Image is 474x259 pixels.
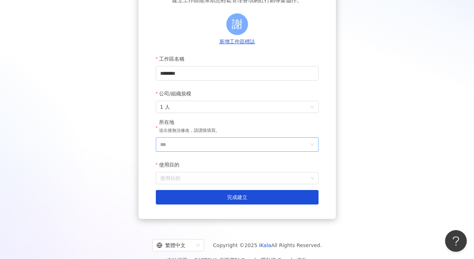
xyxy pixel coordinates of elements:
span: 1 人 [160,101,314,113]
button: 新增工作區標誌 [217,38,257,46]
span: down [310,142,314,147]
input: 工作區名稱 [156,66,319,81]
span: 完成建立 [227,194,247,200]
iframe: Help Scout Beacon - Open [445,230,467,252]
label: 使用目的 [156,157,185,172]
div: 繁體中文 [157,239,193,251]
label: 工作區名稱 [156,52,190,66]
button: 完成建立 [156,190,319,204]
span: Copyright © 2025 All Rights Reserved. [213,241,322,250]
p: 送出後無法修改，請謹慎填寫。 [159,127,220,134]
span: 謝 [232,16,243,33]
div: 所在地 [159,119,220,126]
label: 公司/組織規模 [156,86,197,101]
a: iKala [259,242,271,248]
